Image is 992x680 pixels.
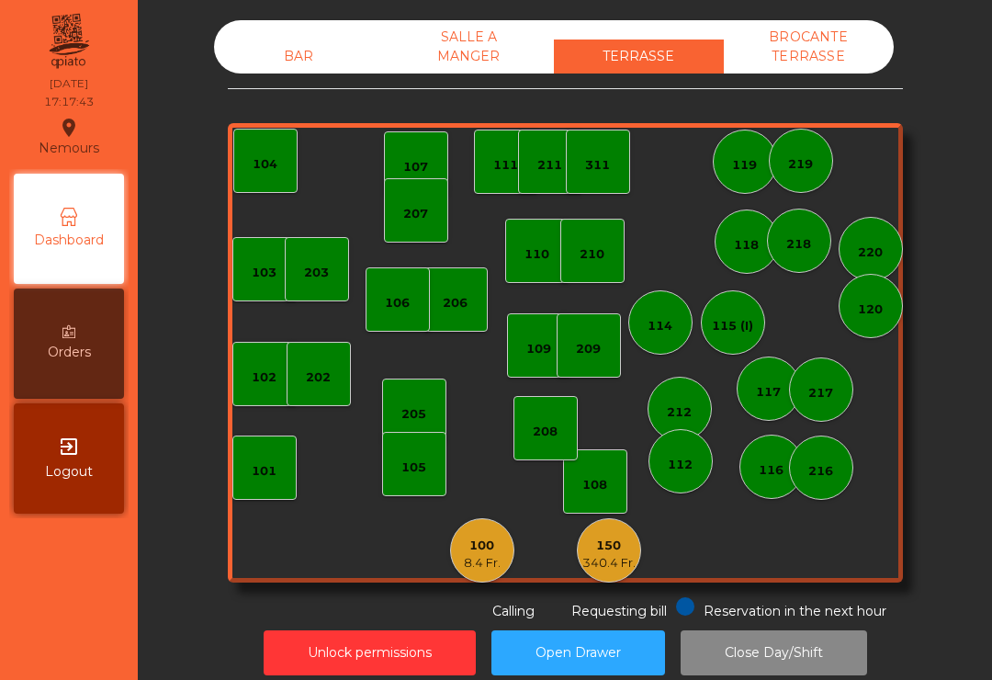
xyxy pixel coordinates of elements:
img: qpiato [46,9,91,74]
div: 101 [252,462,276,481]
div: 119 [732,156,757,175]
span: Reservation in the next hour [704,603,886,619]
div: 100 [464,537,501,555]
div: 109 [526,340,551,358]
div: 211 [537,156,562,175]
div: 103 [252,264,276,282]
div: 202 [306,368,331,387]
div: 120 [858,300,883,319]
div: 114 [648,317,672,335]
div: 118 [734,236,759,255]
span: Calling [492,603,535,619]
div: 116 [759,461,783,480]
button: Open Drawer [491,630,665,675]
button: Unlock permissions [264,630,476,675]
i: exit_to_app [58,436,80,458]
div: 112 [668,456,693,474]
div: 210 [580,245,604,264]
div: 217 [808,384,833,402]
div: 150 [582,537,636,555]
div: BAR [214,40,384,74]
span: Logout [45,462,93,482]
div: 206 [443,294,468,312]
div: SALLE A MANGER [384,20,554,74]
div: 105 [401,459,426,477]
div: 205 [401,405,426,424]
div: 216 [808,462,833,481]
div: TERRASSE [554,40,724,74]
div: 219 [788,155,813,174]
div: Nemours [39,114,99,160]
div: 8.4 Fr. [464,554,501,572]
div: 107 [403,158,428,176]
div: 220 [858,244,883,262]
div: 115 (I) [712,317,753,335]
div: 111 [493,156,518,175]
div: 203 [304,264,329,282]
div: BROCANTE TERRASSE [724,20,894,74]
div: 110 [524,245,549,264]
div: 117 [756,383,781,402]
div: 106 [385,294,410,312]
i: location_on [58,117,80,139]
div: 208 [533,423,558,441]
button: Close Day/Shift [681,630,867,675]
div: 102 [252,368,276,387]
div: 311 [585,156,610,175]
div: 104 [253,155,277,174]
div: 212 [667,403,692,422]
div: 209 [576,340,601,358]
div: 340.4 Fr. [582,554,636,572]
div: [DATE] [50,75,88,92]
div: 218 [786,235,811,254]
div: 108 [582,476,607,494]
div: 207 [403,205,428,223]
div: 17:17:43 [44,94,94,110]
span: Orders [48,343,91,362]
span: Dashboard [34,231,104,250]
span: Requesting bill [571,603,667,619]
